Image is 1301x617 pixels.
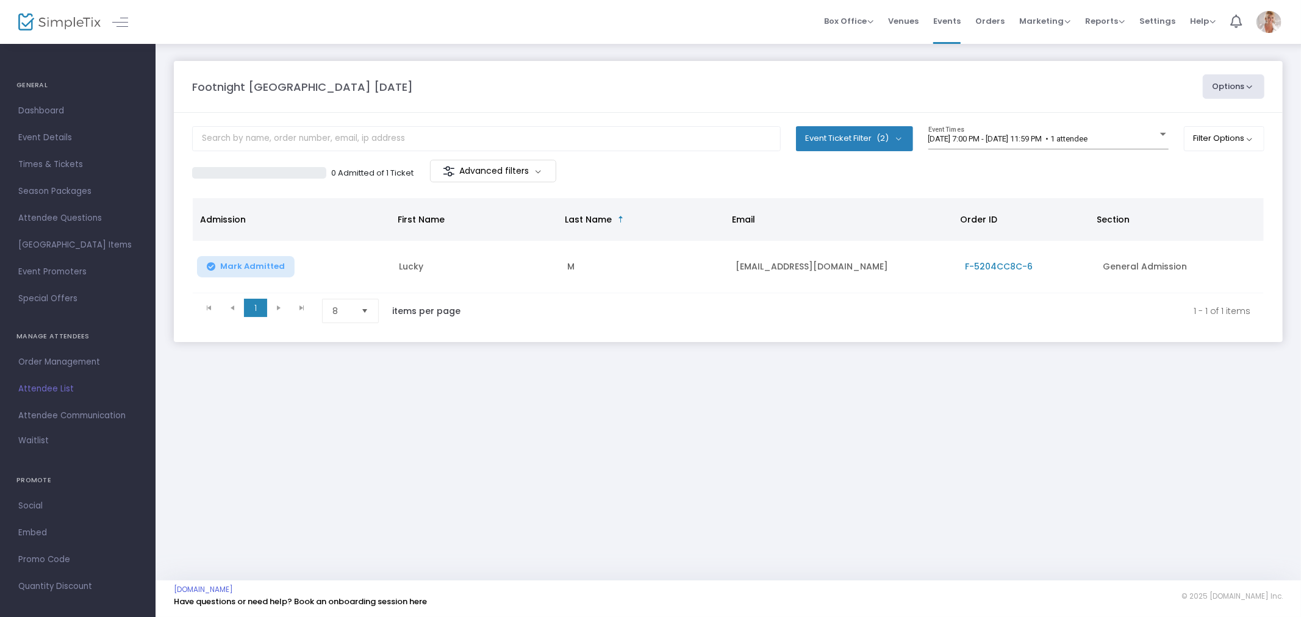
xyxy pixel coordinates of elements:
span: Promo Code [18,552,137,568]
span: First Name [398,213,445,226]
span: Order Management [18,354,137,370]
span: Order ID [960,213,997,226]
span: Attendee List [18,381,137,397]
a: [DOMAIN_NAME] [174,585,233,594]
button: Filter Options [1184,126,1265,151]
span: Times & Tickets [18,157,137,173]
span: Event Promoters [18,264,137,280]
span: Events [933,5,961,37]
span: 8 [332,305,351,317]
span: Reports [1085,15,1125,27]
td: M [560,241,728,293]
kendo-pager-info: 1 - 1 of 1 items [486,299,1250,323]
span: Season Packages [18,184,137,199]
span: Help [1190,15,1216,27]
div: Data table [193,198,1264,293]
m-panel-title: Footnight [GEOGRAPHIC_DATA] [DATE] [192,79,413,95]
span: Marketing [1019,15,1070,27]
h4: MANAGE ATTENDEES [16,324,139,349]
input: Search by name, order number, email, ip address [192,126,781,151]
span: Attendee Questions [18,210,137,226]
span: Box Office [824,15,873,27]
span: Settings [1139,5,1175,37]
span: Waitlist [18,435,49,447]
span: Orders [975,5,1005,37]
td: [EMAIL_ADDRESS][DOMAIN_NAME] [728,241,958,293]
span: Dashboard [18,103,137,119]
m-button: Advanced filters [430,160,556,182]
span: Last Name [565,213,612,226]
span: Sortable [616,215,626,224]
td: Lucky [392,241,560,293]
span: Mark Admitted [220,262,285,271]
span: Embed [18,525,137,541]
span: Quantity Discount [18,579,137,594]
button: Mark Admitted [197,256,295,277]
button: Select [356,299,373,323]
span: F-5204CC8C-6 [965,260,1033,273]
button: Event Ticket Filter(2) [796,126,913,151]
h4: PROMOTE [16,468,139,493]
h4: GENERAL [16,73,139,98]
span: © 2025 [DOMAIN_NAME] Inc. [1181,591,1283,601]
span: [GEOGRAPHIC_DATA] Items [18,237,137,253]
span: Venues [888,5,919,37]
p: 0 Admitted of 1 Ticket [331,167,414,179]
span: Social [18,498,137,514]
span: Email [732,213,755,226]
span: Attendee Communication [18,408,137,424]
span: Section [1097,213,1130,226]
img: filter [443,165,455,177]
a: Have questions or need help? Book an onboarding session here [174,596,427,607]
span: Admission [200,213,246,226]
label: items per page [392,305,461,317]
span: Page 1 [244,299,267,317]
td: General Admission [1095,241,1264,293]
span: Event Details [18,130,137,146]
span: Special Offers [18,291,137,307]
button: Options [1203,74,1265,99]
span: [DATE] 7:00 PM - [DATE] 11:59 PM • 1 attendee [928,134,1088,143]
span: (2) [876,134,889,143]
